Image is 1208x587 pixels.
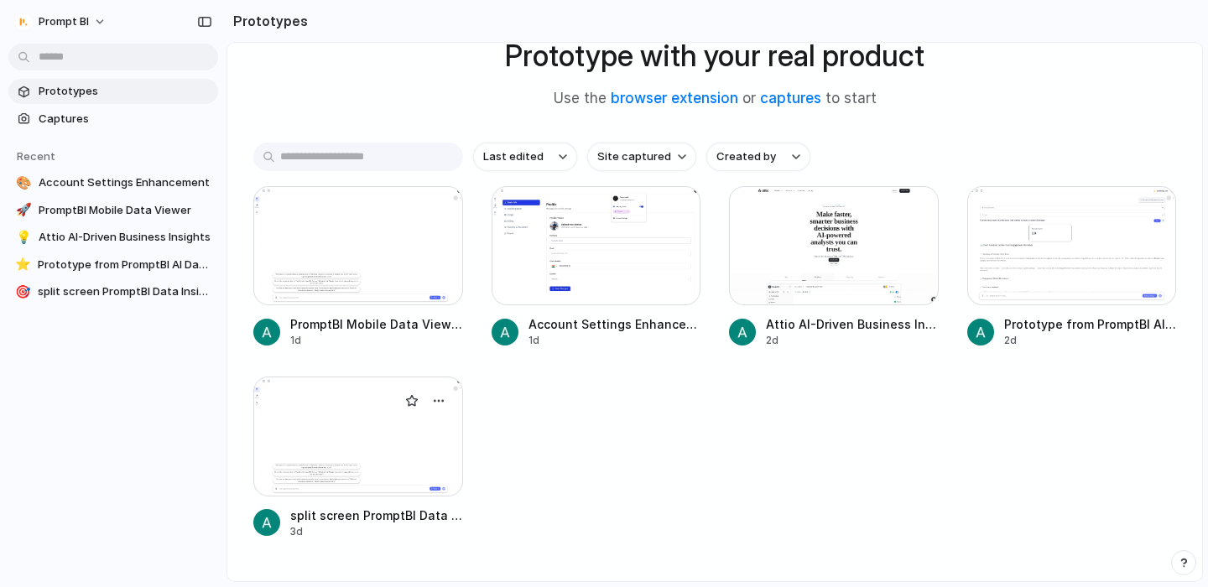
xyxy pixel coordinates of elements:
a: ⭐Prototype from PromptBI AI Data Analyst [8,252,218,278]
span: Prototype from PromptBI AI Data Analyst [38,257,211,273]
a: Captures [8,106,218,132]
a: Prototypes [8,79,218,104]
div: 2d [1004,333,1177,348]
span: Last edited [483,148,544,165]
a: captures [760,90,821,106]
div: 💡 [15,229,32,246]
a: split screen PromptBI Data Insight Challengesplit screen PromptBI Data Insight Challenge3d [253,377,463,538]
span: split screen PromptBI Data Insight Challenge [38,283,211,300]
div: 🚀 [15,202,32,219]
div: 2d [766,333,939,348]
a: 🚀PromptBI Mobile Data Viewer [8,198,218,223]
span: Use the or to start [554,88,877,110]
span: Attio AI-Driven Business Insights [39,229,211,246]
a: Attio AI-Driven Business InsightsAttio AI-Driven Business Insights2d [729,186,939,348]
div: 3d [290,524,463,539]
span: split screen PromptBI Data Insight Challenge [290,506,463,524]
button: Site captured [587,143,696,171]
a: 🎯split screen PromptBI Data Insight Challenge [8,279,218,304]
span: Prototype from PromptBI AI Data Analyst [1004,315,1177,333]
span: Account Settings Enhancement [528,315,701,333]
h1: Prototype with your real product [505,34,924,78]
span: Attio AI-Driven Business Insights [766,315,939,333]
span: Account Settings Enhancement [39,174,211,191]
div: 1d [290,333,463,348]
a: 💡Attio AI-Driven Business Insights [8,225,218,250]
h2: Prototypes [226,11,308,31]
span: Prompt BI [39,13,89,30]
div: ⭐ [15,257,31,273]
span: Site captured [597,148,671,165]
a: Account Settings EnhancementAccount Settings Enhancement1d [492,186,701,348]
span: Captures [39,111,211,127]
div: 1d [528,333,701,348]
span: PromptBI Mobile Data Viewer [290,315,463,333]
span: Recent [17,149,55,163]
span: PromptBI Mobile Data Viewer [39,202,211,219]
button: Created by [706,143,810,171]
span: Created by [716,148,776,165]
button: Last edited [473,143,577,171]
span: Prototypes [39,83,211,100]
div: 🎯 [15,283,31,300]
a: browser extension [611,90,738,106]
a: Prototype from PromptBI AI Data AnalystPrototype from PromptBI AI Data Analyst2d [967,186,1177,348]
a: 🎨Account Settings Enhancement [8,170,218,195]
a: PromptBI Mobile Data ViewerPromptBI Mobile Data Viewer1d [253,186,463,348]
div: 🎨 [15,174,32,191]
button: Prompt BI [8,8,115,35]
